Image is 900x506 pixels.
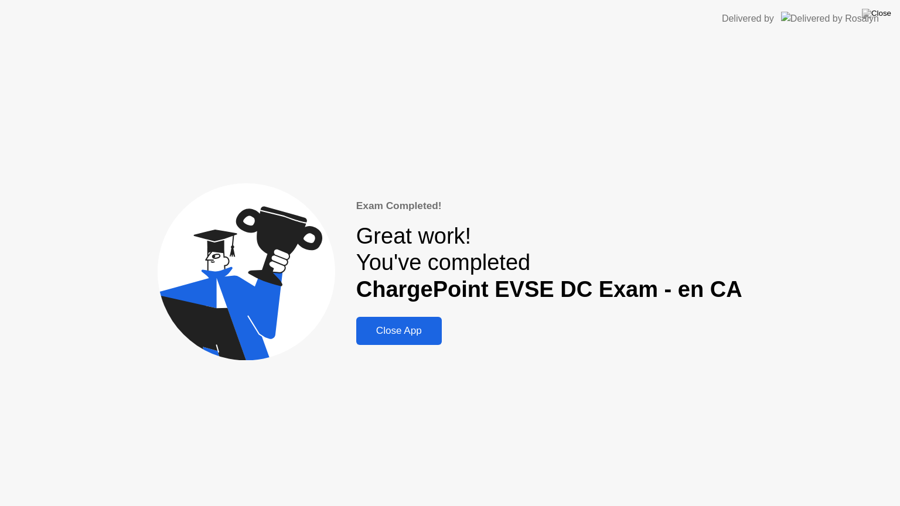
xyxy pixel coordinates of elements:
[356,277,742,302] b: ChargePoint EVSE DC Exam - en CA
[356,317,442,345] button: Close App
[356,223,742,303] div: Great work! You've completed
[356,199,742,214] div: Exam Completed!
[722,12,774,26] div: Delivered by
[862,9,891,18] img: Close
[781,12,879,25] img: Delivered by Rosalyn
[360,325,438,337] div: Close App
